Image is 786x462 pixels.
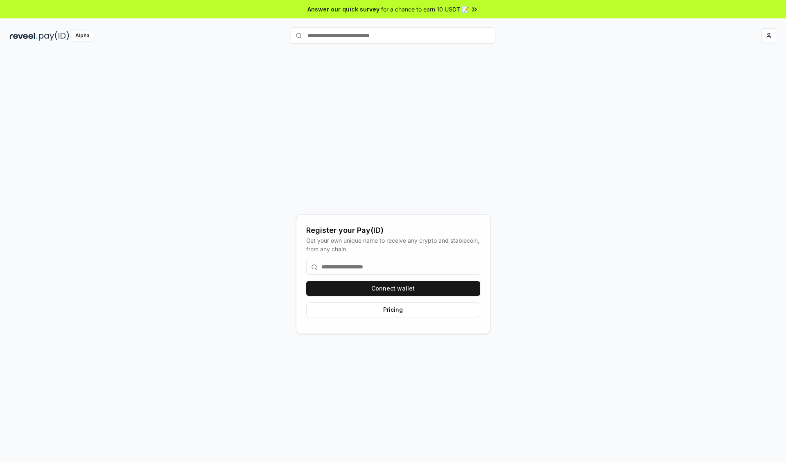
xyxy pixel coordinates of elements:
button: Pricing [306,302,480,317]
div: Alpha [71,31,94,41]
button: Connect wallet [306,281,480,296]
span: for a chance to earn 10 USDT 📝 [381,5,469,14]
img: reveel_dark [10,31,37,41]
div: Get your own unique name to receive any crypto and stablecoin, from any chain [306,236,480,253]
span: Answer our quick survey [307,5,379,14]
div: Register your Pay(ID) [306,225,480,236]
img: pay_id [39,31,69,41]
